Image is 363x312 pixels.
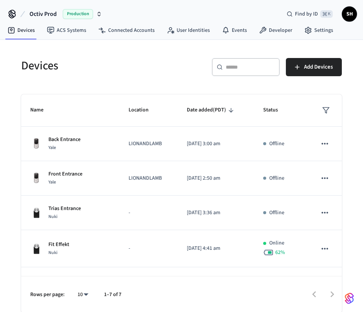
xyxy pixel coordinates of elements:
[21,58,177,74] h5: Devices
[187,104,236,116] span: Date added(PDT)
[48,179,56,185] span: Yale
[343,7,356,21] span: SH
[129,245,169,252] p: -
[104,291,121,299] p: 1–7 of 7
[275,249,285,256] span: 62 %
[216,24,253,37] a: Events
[269,140,284,148] p: Offline
[129,209,169,217] p: -
[30,172,42,184] img: Yale Assure Touchscreen Wifi Smart Lock, Satin Nickel, Front
[263,104,288,116] span: Status
[187,140,245,148] p: [DATE] 3:00 am
[295,10,318,18] span: Find by ID
[129,140,169,148] p: LIONANDLAMB
[281,7,339,21] div: Find by ID⌘ K
[187,174,245,182] p: [DATE] 2:50 am
[30,104,53,116] span: Name
[30,291,65,299] p: Rows per page:
[30,138,42,150] img: Yale Assure Touchscreen Wifi Smart Lock, Satin Nickel, Front
[342,6,357,22] button: SH
[286,58,342,76] button: Add Devices
[74,289,92,300] div: 10
[48,249,57,256] span: Nuki
[129,104,158,116] span: Location
[187,245,245,252] p: [DATE] 4:41 am
[320,10,333,18] span: ⌘ K
[92,24,161,37] a: Connected Accounts
[48,136,81,144] p: Back Entrance
[48,205,81,213] p: Trias Entrance
[41,24,92,37] a: ACS Systems
[161,24,216,37] a: User Identities
[29,9,57,19] span: Octiv Prod
[30,207,42,219] img: Nuki Smart Lock 3.0 Pro Black, Front
[30,243,42,255] img: Nuki Smart Lock 3.0 Pro Black, Front
[129,174,169,182] p: LIONANDLAMB
[48,213,57,220] span: Nuki
[48,144,56,151] span: Yale
[345,292,354,304] img: SeamLogoGradient.69752ec5.svg
[187,209,245,217] p: [DATE] 3:36 am
[269,209,284,217] p: Offline
[298,24,339,37] a: Settings
[269,239,284,247] p: Online
[48,241,69,249] p: Fit Effekt
[304,62,333,72] span: Add Devices
[48,170,82,178] p: Front Entrance
[269,174,284,182] p: Offline
[253,24,298,37] a: Developer
[2,24,41,37] a: Devices
[63,9,93,19] span: Production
